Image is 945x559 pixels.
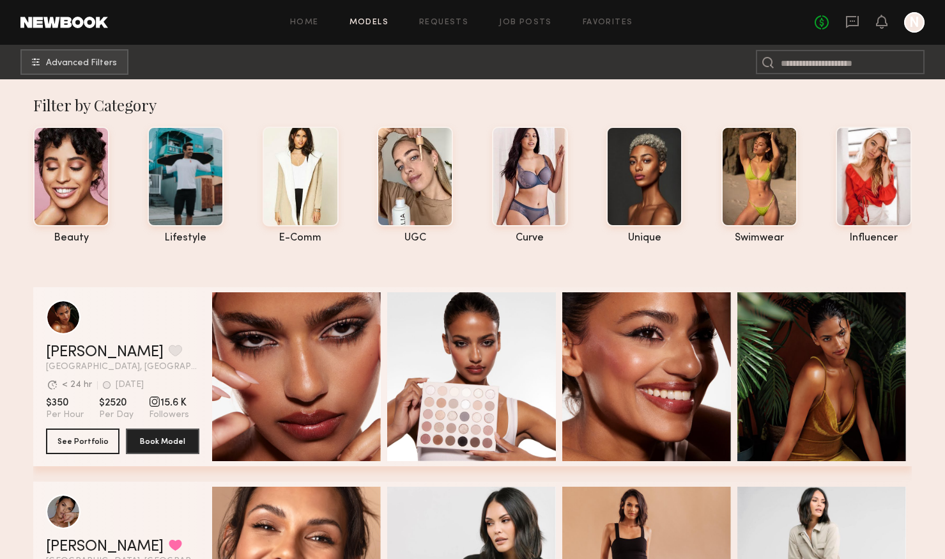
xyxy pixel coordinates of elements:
div: influencer [836,233,912,244]
div: lifestyle [148,233,224,244]
span: $2520 [99,397,134,409]
a: Favorites [583,19,633,27]
a: Models [350,19,388,27]
div: unique [606,233,682,244]
button: Advanced Filters [20,49,128,75]
div: beauty [33,233,109,244]
div: Filter by Category [33,95,912,115]
span: Advanced Filters [46,59,117,68]
span: Per Day [99,409,134,421]
div: e-comm [263,233,339,244]
div: < 24 hr [62,381,92,390]
a: Requests [419,19,468,27]
div: UGC [377,233,453,244]
div: curve [492,233,568,244]
a: N [904,12,925,33]
span: 15.6 K [149,397,189,409]
span: $350 [46,397,84,409]
span: Followers [149,409,189,421]
a: [PERSON_NAME] [46,345,164,360]
span: [GEOGRAPHIC_DATA], [GEOGRAPHIC_DATA] [46,363,199,372]
div: [DATE] [116,381,144,390]
button: See Portfolio [46,429,119,454]
button: Book Model [126,429,199,454]
a: Home [290,19,319,27]
a: Job Posts [499,19,552,27]
a: [PERSON_NAME] [46,539,164,555]
span: Per Hour [46,409,84,421]
div: swimwear [721,233,797,244]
